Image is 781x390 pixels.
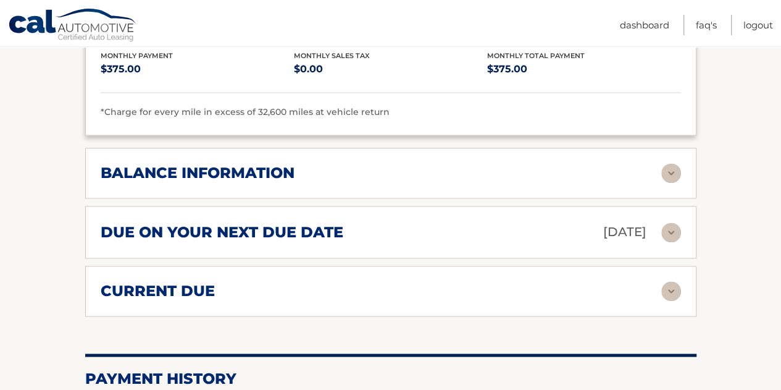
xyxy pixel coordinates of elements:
p: $375.00 [487,61,680,78]
p: [DATE] [603,221,646,243]
a: Cal Automotive [8,8,138,44]
a: FAQ's [696,15,717,35]
img: accordion-rest.svg [661,281,681,301]
p: $0.00 [294,61,487,78]
h2: Payment History [85,369,696,388]
h2: current due [101,282,215,300]
img: accordion-rest.svg [661,163,681,183]
h2: due on your next due date [101,223,343,242]
img: accordion-rest.svg [661,223,681,242]
h2: balance information [101,164,294,182]
p: $375.00 [101,61,294,78]
span: Monthly Payment [101,51,173,60]
a: Dashboard [620,15,669,35]
span: Monthly Total Payment [487,51,585,60]
span: *Charge for every mile in excess of 32,600 miles at vehicle return [101,106,390,117]
a: Logout [743,15,773,35]
span: Monthly Sales Tax [294,51,370,60]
